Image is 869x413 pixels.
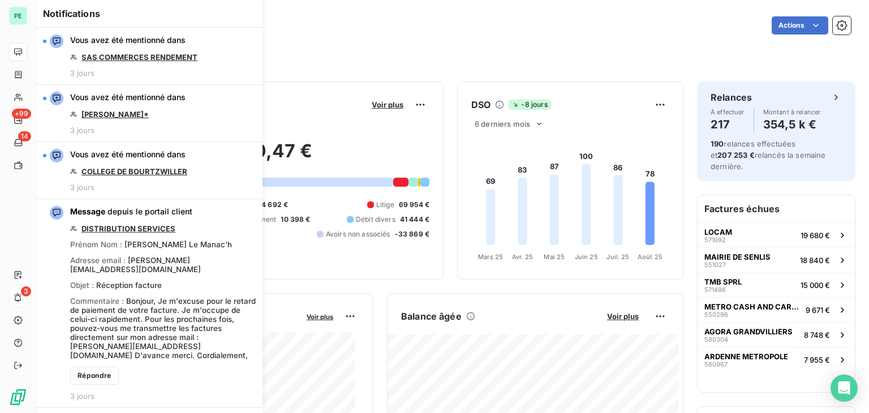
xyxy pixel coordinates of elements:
span: 9 671 € [806,306,830,315]
span: Réception facture [96,281,162,290]
div: Adresse email : [70,256,256,274]
button: Répondre [70,367,119,385]
span: ARDENNE METROPOLE [704,352,788,361]
tspan: Mai 25 [544,253,565,261]
div: Prénom Nom : [70,240,232,249]
button: METRO CASH AND CARRY FRANCE5502969 671 € [698,297,855,322]
span: 7 955 € [804,355,830,364]
span: Montant à relancer [763,109,821,115]
tspan: Avr. 25 [512,253,533,261]
button: TMB SPRL57148615 000 € [698,272,855,297]
span: 18 840 € [800,256,830,265]
span: 571486 [704,286,726,293]
button: AGORA GRANDVILLIERS5803048 748 € [698,322,855,347]
span: 3 jours [70,183,94,192]
span: 874 692 € [253,200,288,210]
button: MAIRIE DE SENLIS55102718 840 € [698,247,855,272]
span: 10 398 € [281,214,310,225]
span: Message [70,206,105,216]
span: 571092 [704,236,726,243]
a: COLLEGE DE BOURTZWILLER [81,167,187,176]
button: Actions [772,16,828,35]
span: AGORA GRANDVILLIERS [704,327,793,336]
h6: Relances [711,91,752,104]
span: 190 [711,139,724,148]
a: SAS COMMERCES RENDEMENT [81,53,197,62]
h6: Notifications [43,7,256,20]
tspan: Mars 25 [478,253,503,261]
a: [PERSON_NAME]* [81,110,149,119]
tspan: Juil. 25 [606,253,629,261]
span: depuis le portail client [70,206,192,217]
span: 3 jours [70,392,94,401]
h4: 354,5 k € [763,115,821,134]
span: +99 [12,109,31,119]
span: 207 253 € [717,150,754,160]
span: Débit divers [356,214,395,225]
button: Voir plus [604,311,642,321]
span: Vous avez été mentionné dans [70,149,186,160]
span: 580304 [704,336,728,343]
span: [PERSON_NAME] Le Manac'h [124,240,232,249]
span: 8 748 € [804,330,830,339]
h6: Balance âgée [401,309,462,323]
a: DISTRIBUTION SERVICES [81,224,175,233]
button: Vous avez été mentionné dansCOLLEGE DE BOURTZWILLER3 jours [36,142,263,199]
span: Voir plus [307,313,333,321]
div: Open Intercom Messenger [831,375,858,402]
span: 19 680 € [801,231,830,240]
span: MAIRIE DE SENLIS [704,252,771,261]
span: Litige [376,200,394,210]
button: Vous avez été mentionné dans[PERSON_NAME]*3 jours [36,85,263,142]
img: Logo LeanPay [9,388,27,406]
span: TMB SPRL [704,277,742,286]
h4: 217 [711,115,745,134]
span: 69 954 € [399,200,429,210]
button: Voir plus [368,100,407,110]
span: Avoirs non associés [326,229,390,239]
div: Commentaire : [70,296,256,360]
span: [PERSON_NAME][EMAIL_ADDRESS][DOMAIN_NAME] [70,256,201,274]
span: 15 000 € [801,281,830,290]
a: 14 [9,134,27,152]
button: Vous avez été mentionné dansSAS COMMERCES RENDEMENT3 jours [36,28,263,85]
button: ARDENNE METROPOLE5609677 955 € [698,347,855,372]
button: LOCAM57109219 680 € [698,222,855,247]
a: +99 [9,111,27,129]
button: Voir plus [303,311,337,321]
span: LOCAM [704,227,732,236]
span: Voir plus [372,100,403,109]
span: relances effectuées et relancés la semaine dernière. [711,139,826,171]
span: -8 jours [509,100,550,110]
span: Bonjour, Je m'excuse pour le retard de paiement de votre facture. Je m'occupe de celui-ci rapidem... [70,296,256,360]
button: Message depuis le portail clientDISTRIBUTION SERVICESPrénom Nom : [PERSON_NAME] Le Manac'hAdresse... [36,199,263,408]
span: À effectuer [711,109,745,115]
tspan: Août 25 [638,253,662,261]
span: 3 jours [70,126,94,135]
span: 550296 [704,311,728,318]
span: 6 derniers mois [475,119,530,128]
div: PE [9,7,27,25]
span: Vous avez été mentionné dans [70,92,186,103]
span: 41 444 € [400,214,429,225]
span: 560967 [704,361,728,368]
span: -33 869 € [395,229,429,239]
span: 3 [21,286,31,296]
tspan: Juin 25 [575,253,598,261]
span: 14 [18,131,31,141]
h6: DSO [471,98,491,111]
span: 3 jours [70,68,94,78]
span: Vous avez été mentionné dans [70,35,186,46]
span: METRO CASH AND CARRY FRANCE [704,302,801,311]
span: 551027 [704,261,726,268]
div: Objet : [70,281,162,290]
span: Voir plus [607,312,639,321]
h6: Factures échues [698,195,855,222]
